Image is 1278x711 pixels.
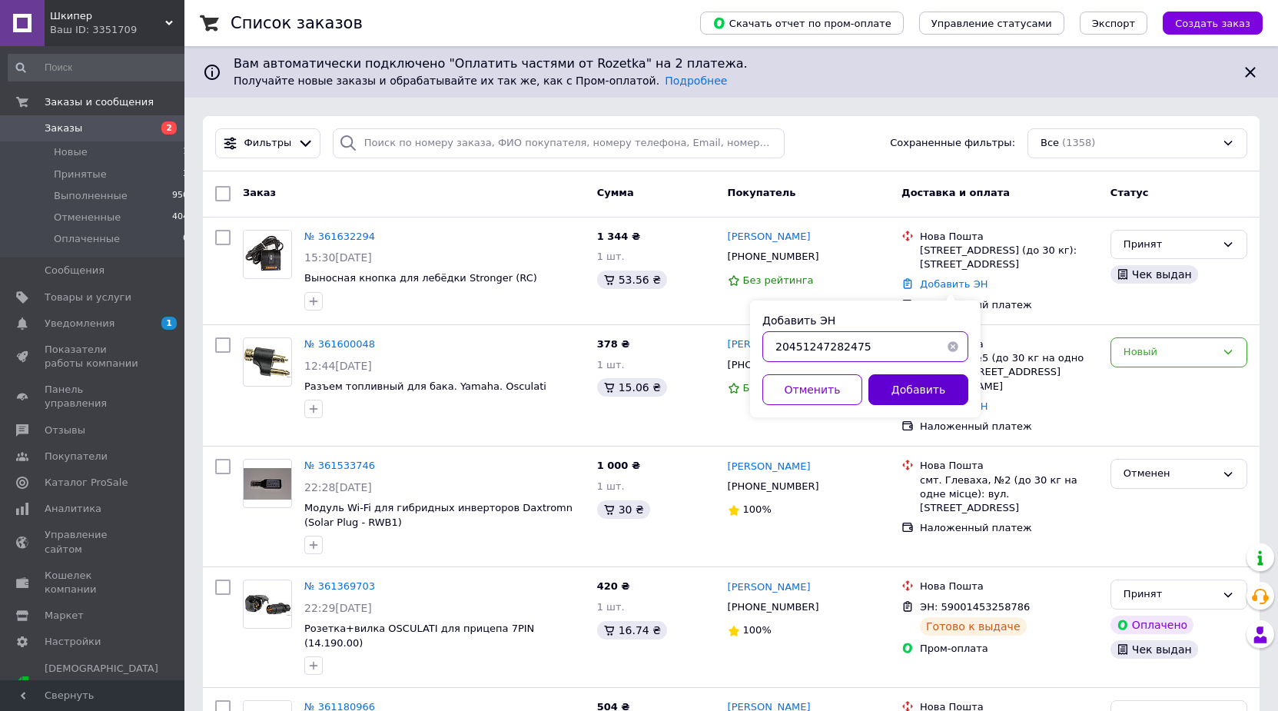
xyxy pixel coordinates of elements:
[920,351,1098,394] div: Бровары, №5 (до 30 кг на одно место): [STREET_ADDRESS][PERSON_NAME]
[183,168,188,181] span: 3
[743,624,772,636] span: 100%
[45,662,158,704] span: [DEMOGRAPHIC_DATA] и счета
[244,593,291,616] img: Фото товару
[183,232,188,246] span: 0
[597,500,650,519] div: 30 ₴
[45,569,142,596] span: Кошелек компании
[50,23,184,37] div: Ваш ID: 3351709
[725,597,822,617] div: [PHONE_NUMBER]
[45,502,101,516] span: Аналитика
[597,251,625,262] span: 1 шт.
[743,274,814,286] span: Без рейтинга
[244,347,291,378] img: Фото товару
[597,338,630,350] span: 378 ₴
[901,187,1010,198] span: Доставка и оплата
[762,374,862,405] button: Отменить
[1062,137,1095,148] span: (1358)
[243,459,292,508] a: Фото товару
[304,580,375,592] a: № 361369703
[665,75,727,87] a: Подробнее
[244,468,291,499] img: Фото товару
[1110,187,1149,198] span: Статус
[1124,344,1216,360] div: Новый
[700,12,904,35] button: Скачать отчет по пром-оплате
[728,580,811,595] a: [PERSON_NAME]
[868,374,968,405] button: Добавить
[161,121,177,135] span: 2
[45,95,154,109] span: Заказы и сообщения
[231,14,363,32] h1: Список заказов
[920,580,1098,593] div: Нова Пошта
[45,609,84,623] span: Маркет
[45,450,108,463] span: Покупатели
[920,278,988,290] a: Добавить ЭН
[743,382,814,394] span: Без рейтинга
[1041,136,1059,151] span: Все
[45,528,142,556] span: Управление сайтом
[597,480,625,492] span: 1 шт.
[1080,12,1147,35] button: Экспорт
[172,211,188,224] span: 404
[1163,12,1263,35] button: Создать заказ
[304,272,537,284] a: Выносная кнопка для лебёдки Stronger (RC)
[304,380,546,392] a: Разъем топливный для бака. Yamaha. Osculati
[304,602,372,614] span: 22:29[DATE]
[920,642,1098,656] div: Пром-оплата
[45,635,101,649] span: Настройки
[725,247,822,267] div: [PHONE_NUMBER]
[762,314,835,327] label: Добавить ЭН
[243,337,292,387] a: Фото товару
[920,473,1098,516] div: смт. Глеваха, №2 (до 30 кг на одне місце): вул. [STREET_ADDRESS]
[243,187,276,198] span: Заказ
[54,232,120,246] span: Оплаченные
[45,343,142,370] span: Показатели работы компании
[244,231,291,278] img: Фото товару
[172,189,188,203] span: 950
[304,502,573,528] a: Модуль Wi-Fi для гибридных инверторов Daxtromn (Solar Plug - RWB1)
[1124,586,1216,603] div: Принят
[712,16,891,30] span: Скачать отчет по пром-оплате
[1110,616,1193,634] div: Оплачено
[597,378,667,397] div: 15.06 ₴
[50,9,165,23] span: Шкипер
[243,580,292,629] a: Фото товару
[244,136,292,151] span: Фильтры
[920,420,1098,434] div: Наложенный платеж
[743,503,772,515] span: 100%
[45,264,105,277] span: Сообщения
[304,231,375,242] a: № 361632294
[725,355,822,375] div: [PHONE_NUMBER]
[234,55,1229,73] span: Вам автоматически подключено "Оплатить частями от Rozetka" на 2 платежа.
[1092,18,1135,29] span: Экспорт
[920,230,1098,244] div: Нова Пошта
[8,54,190,81] input: Поиск
[920,244,1098,271] div: [STREET_ADDRESS] (до 30 кг): [STREET_ADDRESS]
[234,75,727,87] span: Получайте новые заказы и обрабатывайте их так же, как с Пром-оплатой.
[725,477,822,497] div: [PHONE_NUMBER]
[1124,237,1216,253] div: Принят
[304,360,372,372] span: 12:44[DATE]
[890,136,1015,151] span: Сохраненные фильтры:
[54,189,128,203] span: Выполненные
[920,298,1098,312] div: Наложенный платеж
[45,424,85,437] span: Отзывы
[728,230,811,244] a: [PERSON_NAME]
[597,231,640,242] span: 1 344 ₴
[920,617,1026,636] div: Готово к выдаче
[304,481,372,493] span: 22:28[DATE]
[728,337,811,352] a: [PERSON_NAME]
[304,623,534,649] a: Розетка+вилка OSCULATI для прицепа 7PIN (14.190.00)
[304,251,372,264] span: 15:30[DATE]
[597,621,667,640] div: 16.74 ₴
[597,271,667,289] div: 53.56 ₴
[161,317,177,330] span: 1
[54,168,107,181] span: Принятые
[920,337,1098,351] div: Нова Пошта
[54,145,88,159] span: Новые
[938,331,968,362] button: Очистить
[45,476,128,490] span: Каталог ProSale
[597,460,640,471] span: 1 000 ₴
[1110,265,1198,284] div: Чек выдан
